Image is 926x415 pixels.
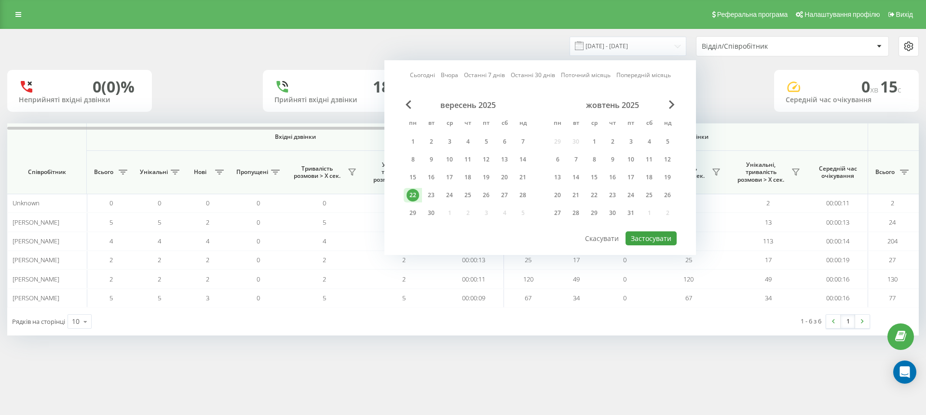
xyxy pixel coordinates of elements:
div: 15 [588,171,600,184]
div: 1 [407,135,419,148]
td: 00:00:14 [808,232,868,251]
td: 00:00:09 [444,289,504,308]
div: 28 [517,189,529,201]
div: 15 [407,171,419,184]
abbr: п’ятниця [479,117,493,131]
div: 11 [462,153,474,166]
div: 25 [643,189,655,201]
div: 23 [606,189,619,201]
div: вт 7 жовт 2025 р. [567,152,585,167]
div: 7 [570,153,582,166]
span: 2 [323,255,326,264]
div: нд 21 вер 2025 р. [514,170,532,185]
div: ср 8 жовт 2025 р. [585,152,603,167]
div: 12 [480,153,492,166]
span: Унікальні [140,168,168,176]
div: пт 3 жовт 2025 р. [622,134,640,149]
span: 0 [257,275,260,283]
div: 14 [570,171,582,184]
div: 6 [551,153,564,166]
button: Скасувати [580,231,624,245]
div: чт 23 жовт 2025 р. [603,188,622,202]
span: 15 [880,76,901,97]
button: Застосувати [626,231,677,245]
span: 25 [685,255,692,264]
div: пн 1 вер 2025 р. [404,134,422,149]
div: чт 4 вер 2025 р. [459,134,477,149]
div: пт 19 вер 2025 р. [477,170,495,185]
span: 0 [257,255,260,264]
div: нд 19 жовт 2025 р. [658,170,677,185]
div: ср 17 вер 2025 р. [440,170,459,185]
div: пт 10 жовт 2025 р. [622,152,640,167]
div: 26 [661,189,674,201]
span: Реферальна програма [717,11,788,18]
span: 4 [158,237,161,245]
div: ср 3 вер 2025 р. [440,134,459,149]
abbr: четвер [461,117,475,131]
div: 21 [570,189,582,201]
div: пт 31 жовт 2025 р. [622,206,640,220]
a: Останні 7 днів [464,70,505,80]
span: 5 [402,294,406,302]
div: 3 [443,135,456,148]
span: 2 [109,275,113,283]
span: Налаштування профілю [804,11,880,18]
abbr: середа [442,117,457,131]
abbr: понеділок [406,117,420,131]
div: 21 [517,171,529,184]
span: 0 [109,199,113,207]
div: вт 30 вер 2025 р. [422,206,440,220]
div: 5 [661,135,674,148]
div: пн 22 вер 2025 р. [404,188,422,202]
span: 0 [257,237,260,245]
div: нд 26 жовт 2025 р. [658,188,677,202]
div: пт 26 вер 2025 р. [477,188,495,202]
span: 34 [765,294,772,302]
span: Тривалість розмови > Х сек. [289,165,345,180]
div: 4 [462,135,474,148]
span: Вхідні дзвінки [112,133,478,141]
div: 6 [498,135,511,148]
div: вт 21 жовт 2025 р. [567,188,585,202]
div: 13 [498,153,511,166]
span: 0 [623,275,626,283]
div: пн 27 жовт 2025 р. [548,206,567,220]
td: 00:00:19 [808,251,868,269]
span: 17 [573,255,580,264]
div: 0 (0)% [93,78,135,96]
a: Вчора [441,70,458,80]
div: 1 [588,135,600,148]
span: Середній час очікування [815,165,860,180]
span: 0 [257,218,260,227]
div: 31 [625,207,637,219]
div: вт 9 вер 2025 р. [422,152,440,167]
div: 22 [407,189,419,201]
span: 2 [206,218,209,227]
div: 27 [551,207,564,219]
span: 0 [158,199,161,207]
span: 5 [109,294,113,302]
span: 5 [323,294,326,302]
div: 2 [425,135,437,148]
div: сб 20 вер 2025 р. [495,170,514,185]
span: Унікальні, тривалість розмови > Х сек. [369,161,424,184]
div: вересень 2025 [404,100,532,110]
span: 5 [109,218,113,227]
span: [PERSON_NAME] [13,237,59,245]
div: 13 [551,171,564,184]
div: чт 18 вер 2025 р. [459,170,477,185]
div: сб 18 жовт 2025 р. [640,170,658,185]
div: ср 22 жовт 2025 р. [585,188,603,202]
span: 0 [257,294,260,302]
div: 30 [425,207,437,219]
div: 20 [498,171,511,184]
span: 2 [158,275,161,283]
a: Сьогодні [410,70,435,80]
div: пн 20 жовт 2025 р. [548,188,567,202]
span: 2 [206,275,209,283]
div: вт 2 вер 2025 р. [422,134,440,149]
div: 18 [373,78,390,96]
div: Середній час очікування [786,96,907,104]
span: 27 [889,255,896,264]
